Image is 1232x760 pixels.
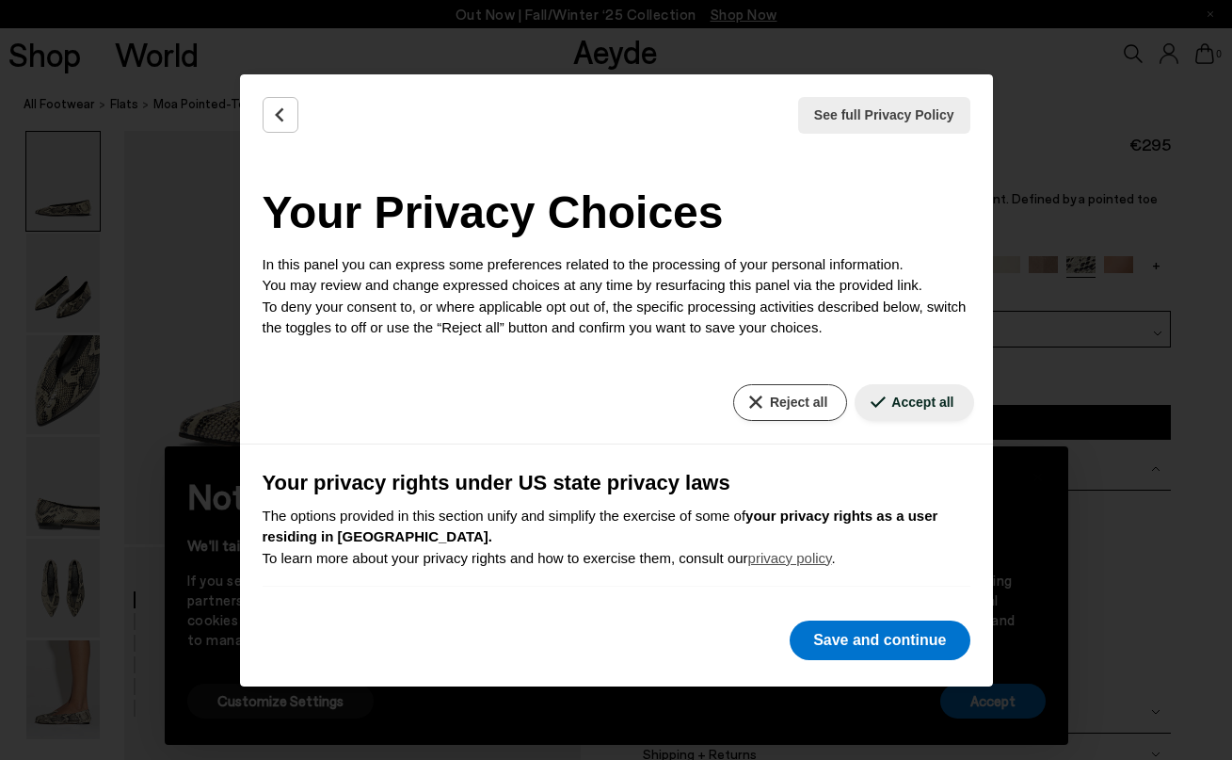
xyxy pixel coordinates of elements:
button: Save and continue [790,621,969,660]
button: See full Privacy Policy [798,97,970,134]
p: The options provided in this section unify and simplify the exercise of some of To learn more abo... [263,506,970,570]
a: privacy policy [748,550,832,566]
h2: Your Privacy Choices [263,179,970,247]
button: Reject all [733,384,847,421]
h3: Your privacy rights under US state privacy laws [263,467,970,498]
button: Back [263,97,298,133]
p: In this panel you can express some preferences related to the processing of your personal informa... [263,254,970,339]
span: See full Privacy Policy [814,105,954,125]
button: Accept all [855,384,973,421]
